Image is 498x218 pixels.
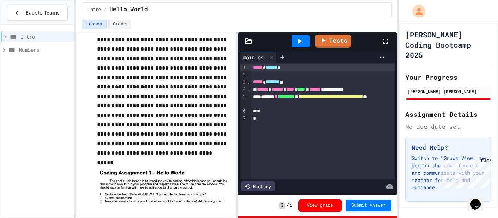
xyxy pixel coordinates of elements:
[405,72,491,82] h2: Your Progress
[247,79,250,85] span: Fold line
[82,20,107,29] button: Lesson
[279,202,285,209] span: 0
[437,157,491,188] iframe: chat widget
[240,115,247,122] div: 7
[26,9,59,17] span: Back to Teams
[240,53,267,61] div: main.cs
[240,93,247,108] div: 5
[405,3,427,20] div: My Account
[240,86,247,93] div: 4
[7,5,68,21] button: Back to Teams
[3,3,50,46] div: Chat with us now!Close
[405,109,491,119] h2: Assignment Details
[240,52,276,63] div: main.cs
[20,33,71,40] span: Intro
[88,7,101,13] span: Intro
[108,20,131,29] button: Grade
[315,35,351,48] a: Tests
[247,86,250,92] span: Fold line
[298,199,342,212] button: View grade
[412,143,485,152] h3: Need Help?
[240,108,247,115] div: 6
[346,200,392,211] button: Submit Answer
[405,29,491,60] h1: [PERSON_NAME] Coding Bootcamp 2025
[241,181,275,191] div: History
[405,122,491,131] div: No due date set
[467,189,491,211] iframe: chat widget
[19,46,71,53] span: Numbers
[240,79,247,86] div: 3
[240,71,247,79] div: 2
[351,203,386,209] span: Submit Answer
[408,88,489,95] div: [PERSON_NAME] [PERSON_NAME]
[109,5,148,14] span: Hello World
[240,64,247,71] div: 1
[286,203,289,209] span: /
[290,203,292,209] span: 1
[104,7,106,13] span: /
[412,155,485,191] p: Switch to "Grade View" to access the chat feature and communicate with your teacher for help and ...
